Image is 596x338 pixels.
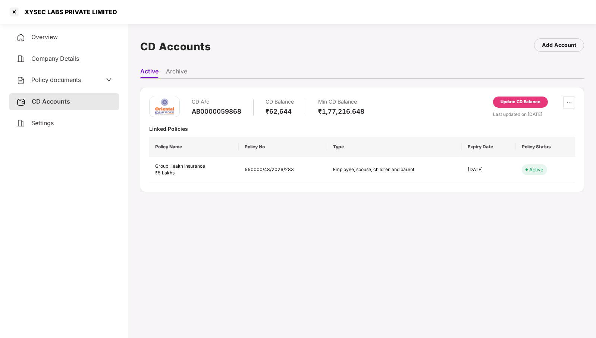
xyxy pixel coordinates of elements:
[462,157,516,183] td: [DATE]
[333,166,415,173] div: Employee, spouse, children and parent
[318,107,364,116] div: ₹1,77,216.648
[16,119,25,128] img: svg+xml;base64,PHN2ZyB4bWxucz0iaHR0cDovL3d3dy53My5vcmcvMjAwMC9zdmciIHdpZHRoPSIyNCIgaGVpZ2h0PSIyNC...
[106,77,112,83] span: down
[153,96,176,118] img: oi.png
[149,125,575,132] div: Linked Policies
[564,99,575,105] span: ellipsis
[16,76,25,85] img: svg+xml;base64,PHN2ZyB4bWxucz0iaHR0cDovL3d3dy53My5vcmcvMjAwMC9zdmciIHdpZHRoPSIyNCIgaGVpZ2h0PSIyNC...
[140,67,159,78] li: Active
[266,107,294,116] div: ₹62,644
[516,137,575,157] th: Policy Status
[32,98,70,105] span: CD Accounts
[31,55,79,62] span: Company Details
[462,137,516,157] th: Expiry Date
[318,97,364,107] div: Min CD Balance
[239,157,327,183] td: 550000/48/2026/283
[563,97,575,108] button: ellipsis
[501,99,540,105] div: Update CD Balance
[529,166,543,173] div: Active
[31,119,54,127] span: Settings
[16,33,25,42] img: svg+xml;base64,PHN2ZyB4bWxucz0iaHR0cDovL3d3dy53My5vcmcvMjAwMC9zdmciIHdpZHRoPSIyNCIgaGVpZ2h0PSIyNC...
[542,41,576,49] div: Add Account
[16,54,25,63] img: svg+xml;base64,PHN2ZyB4bWxucz0iaHR0cDovL3d3dy53My5vcmcvMjAwMC9zdmciIHdpZHRoPSIyNCIgaGVpZ2h0PSIyNC...
[327,137,462,157] th: Type
[266,97,294,107] div: CD Balance
[140,38,211,55] h1: CD Accounts
[166,67,187,78] li: Archive
[239,137,327,157] th: Policy No
[149,137,239,157] th: Policy Name
[155,170,175,176] span: ₹5 Lakhs
[155,163,233,170] div: Group Health Insurance
[31,33,58,41] span: Overview
[20,8,117,16] div: XYSEC LABS PRIVATE LIMITED
[192,107,241,116] div: AB0000059868
[493,111,575,118] div: Last updated on [DATE]
[192,97,241,107] div: CD A/c
[31,76,81,83] span: Policy documents
[16,98,26,107] img: svg+xml;base64,PHN2ZyB3aWR0aD0iMjUiIGhlaWdodD0iMjQiIHZpZXdCb3g9IjAgMCAyNSAyNCIgZmlsbD0ibm9uZSIgeG...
